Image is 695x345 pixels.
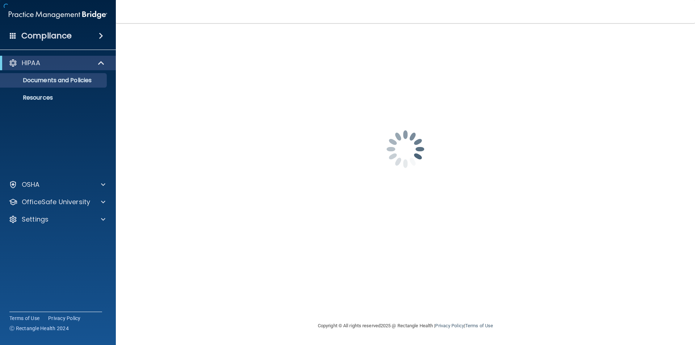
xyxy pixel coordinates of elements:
[5,94,104,101] p: Resources
[21,31,72,41] h4: Compliance
[9,325,69,332] span: Ⓒ Rectangle Health 2024
[435,323,464,328] a: Privacy Policy
[5,77,104,84] p: Documents and Policies
[9,198,105,206] a: OfficeSafe University
[9,180,105,189] a: OSHA
[9,215,105,224] a: Settings
[22,59,40,67] p: HIPAA
[22,215,49,224] p: Settings
[22,198,90,206] p: OfficeSafe University
[22,180,40,189] p: OSHA
[369,113,442,185] img: spinner.e123f6fc.gif
[9,8,107,22] img: PMB logo
[9,315,39,322] a: Terms of Use
[273,314,538,337] div: Copyright © All rights reserved 2025 @ Rectangle Health | |
[48,315,81,322] a: Privacy Policy
[9,59,105,67] a: HIPAA
[465,323,493,328] a: Terms of Use
[570,294,686,323] iframe: Drift Widget Chat Controller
